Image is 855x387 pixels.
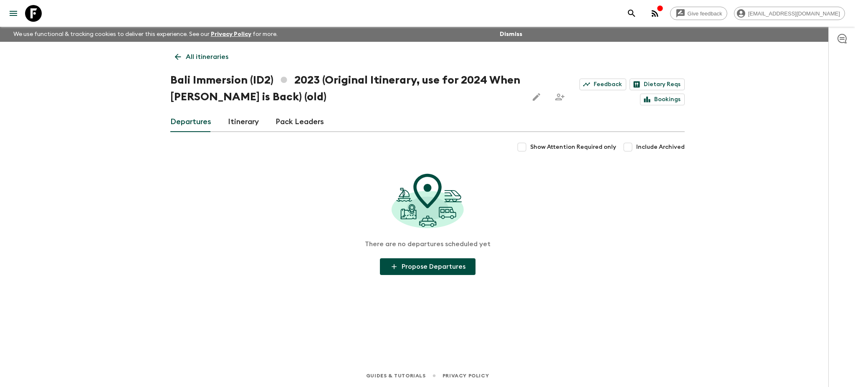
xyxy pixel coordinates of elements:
[170,48,233,65] a: All itineraries
[623,5,640,22] button: search adventures
[640,94,685,105] a: Bookings
[683,10,727,17] span: Give feedback
[186,52,228,62] p: All itineraries
[380,258,476,275] button: Propose Departures
[170,72,521,105] h1: Bali Immersion (ID2) 2023 (Original Itinerary, use for 2024 When [PERSON_NAME] is Back) (old)
[498,28,524,40] button: Dismiss
[5,5,22,22] button: menu
[579,79,626,90] a: Feedback
[530,143,616,151] span: Show Attention Required only
[366,371,426,380] a: Guides & Tutorials
[744,10,845,17] span: [EMAIL_ADDRESS][DOMAIN_NAME]
[276,112,324,132] a: Pack Leaders
[211,31,251,37] a: Privacy Policy
[10,27,281,42] p: We use functional & tracking cookies to deliver this experience. See our for more.
[170,112,211,132] a: Departures
[228,112,259,132] a: Itinerary
[528,89,545,105] button: Edit this itinerary
[443,371,489,380] a: Privacy Policy
[670,7,727,20] a: Give feedback
[365,240,491,248] p: There are no departures scheduled yet
[636,143,685,151] span: Include Archived
[734,7,845,20] div: [EMAIL_ADDRESS][DOMAIN_NAME]
[551,89,568,105] span: Share this itinerary
[630,79,685,90] a: Dietary Reqs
